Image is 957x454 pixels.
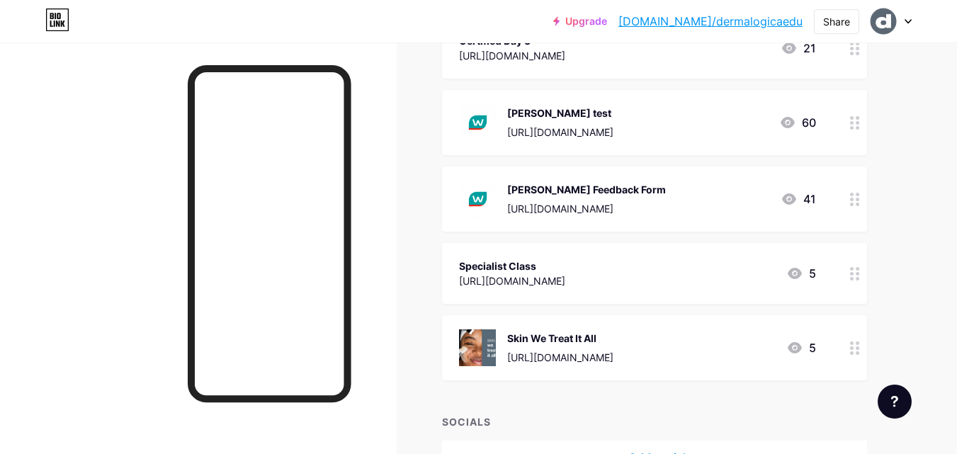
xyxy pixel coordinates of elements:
div: 21 [781,40,816,57]
img: Skin We Treat It All [459,329,496,366]
div: 5 [786,265,816,282]
div: 5 [786,339,816,356]
img: dermalogicaedu [870,8,897,35]
a: Upgrade [553,16,607,27]
img: Watson test [459,104,496,141]
div: [URL][DOMAIN_NAME] [459,48,565,63]
div: [URL][DOMAIN_NAME] [459,273,565,288]
div: [PERSON_NAME] test [507,106,613,120]
div: Skin We Treat It All [507,331,613,346]
div: Share [823,14,850,29]
div: [PERSON_NAME] Feedback Form [507,182,666,197]
div: 60 [779,114,816,131]
div: SOCIALS [442,414,867,429]
div: [URL][DOMAIN_NAME] [507,125,613,140]
div: [URL][DOMAIN_NAME] [507,350,613,365]
div: Specialist Class [459,259,565,273]
img: Watson Feedback Form [459,181,496,217]
div: [URL][DOMAIN_NAME] [507,201,666,216]
a: [DOMAIN_NAME]/dermalogicaedu [618,13,803,30]
div: 41 [781,191,816,208]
